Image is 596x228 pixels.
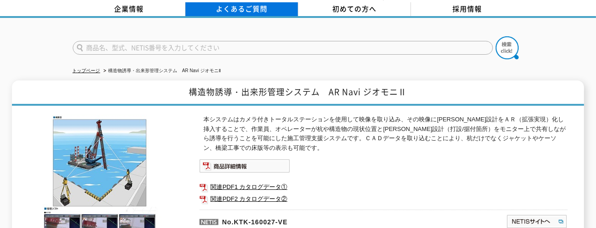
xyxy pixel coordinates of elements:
[298,2,411,16] a: 初めての方へ
[199,193,567,205] a: 関連PDF2 カタログデータ②
[199,164,290,171] a: 商品詳細情報システム
[73,2,185,16] a: 企業情報
[204,115,567,153] p: 本システムはカメラ付きトータルステーションを使用して映像を取り込み、その映像に[PERSON_NAME]設計をＡＲ（拡張実現）化し挿入することで、作業員、オペレーターが杭や構造物の現状位置と[P...
[102,66,221,76] li: 構造物誘導・出来形管理システム AR Navi ジオモニⅡ
[332,4,376,14] span: 初めての方へ
[199,159,290,173] img: 商品詳細情報システム
[185,2,298,16] a: よくあるご質問
[199,181,567,193] a: 関連PDF1 カタログデータ①
[496,36,519,59] img: btn_search.png
[411,2,524,16] a: 採用情報
[73,68,100,73] a: トップページ
[12,80,584,106] h1: 構造物誘導・出来形管理システム AR Navi ジオモニⅡ
[73,41,493,55] input: 商品名、型式、NETIS番号を入力してください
